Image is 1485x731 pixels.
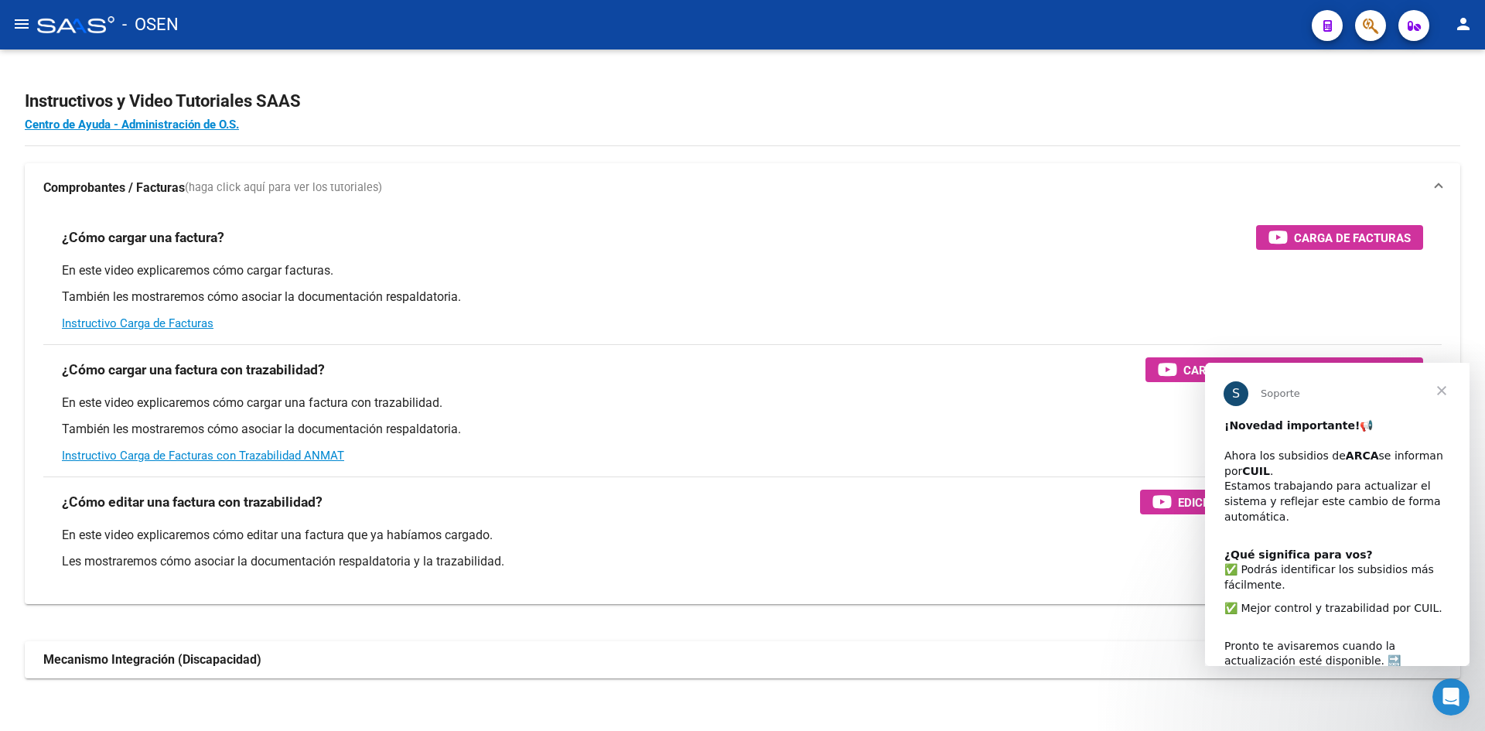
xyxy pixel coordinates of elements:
[62,527,1423,544] p: En este video explicaremos cómo editar una factura que ya habíamos cargado.
[1454,15,1473,33] mat-icon: person
[62,553,1423,570] p: Les mostraremos cómo asociar la documentación respaldatoria y la trazabilidad.
[1183,360,1411,380] span: Carga de Facturas con Trazabilidad
[62,316,213,330] a: Instructivo Carga de Facturas
[62,262,1423,279] p: En este video explicaremos cómo cargar facturas.
[62,395,1423,412] p: En este video explicaremos cómo cargar una factura con trazabilidad.
[25,163,1460,213] mat-expansion-panel-header: Comprobantes / Facturas(haga click aquí para ver los tutoriales)
[1140,490,1423,514] button: Edición de Facturas con Trazabilidad
[62,449,344,463] a: Instructivo Carga de Facturas con Trazabilidad ANMAT
[62,491,323,513] h3: ¿Cómo editar una factura con trazabilidad?
[1145,357,1423,382] button: Carga de Facturas con Trazabilidad
[122,8,179,42] span: - OSEN
[1256,225,1423,250] button: Carga de Facturas
[25,118,239,132] a: Centro de Ayuda - Administración de O.S.
[185,179,382,196] span: (haga click aquí para ver los tutoriales)
[1432,678,1470,716] iframe: Intercom live chat
[1205,363,1470,666] iframe: Intercom live chat mensaje
[19,261,245,306] div: Pronto te avisaremos cuando la actualización esté disponible. 🔜
[1178,493,1411,512] span: Edición de Facturas con Trazabilidad
[62,289,1423,306] p: También les mostraremos cómo asociar la documentación respaldatoria.
[12,15,31,33] mat-icon: menu
[25,213,1460,604] div: Comprobantes / Facturas(haga click aquí para ver los tutoriales)
[25,87,1460,116] h2: Instructivos y Video Tutoriales SAAS
[43,179,185,196] strong: Comprobantes / Facturas
[62,359,325,381] h3: ¿Cómo cargar una factura con trazabilidad?
[43,651,261,668] strong: Mecanismo Integración (Discapacidad)
[62,227,224,248] h3: ¿Cómo cargar una factura?
[25,641,1460,678] mat-expansion-panel-header: Mecanismo Integración (Discapacidad)
[1294,228,1411,248] span: Carga de Facturas
[62,421,1423,438] p: También les mostraremos cómo asociar la documentación respaldatoria.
